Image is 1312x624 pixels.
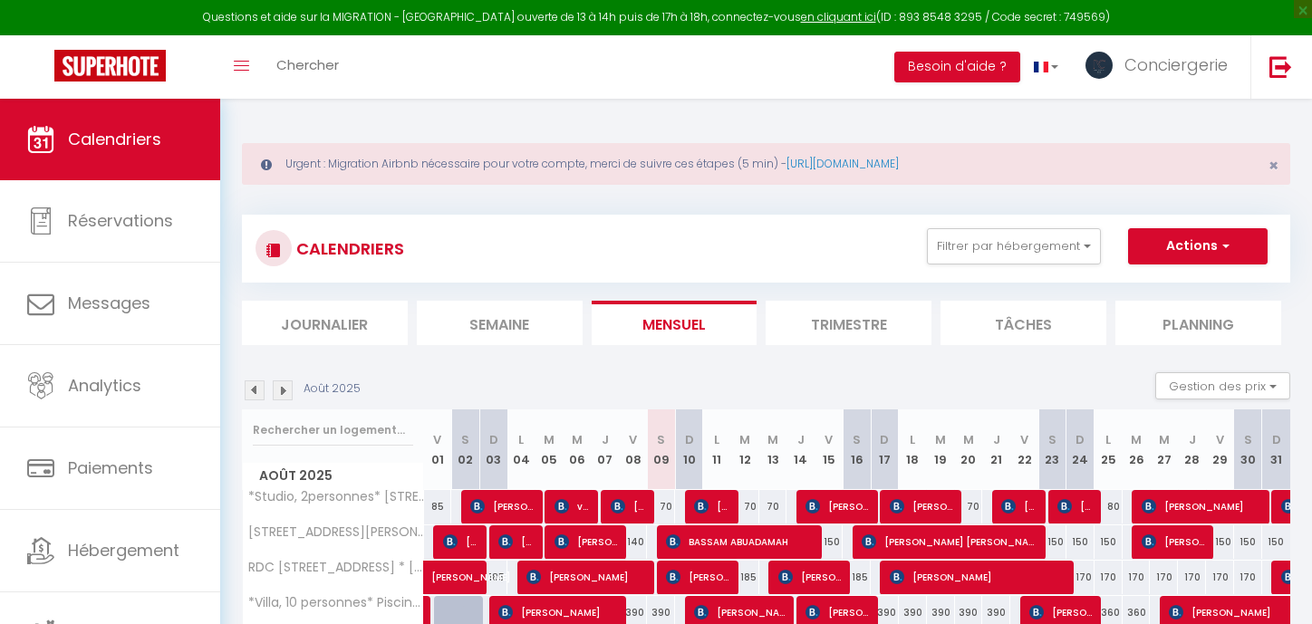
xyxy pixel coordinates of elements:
[592,409,620,490] th: 07
[1095,525,1123,559] div: 150
[564,409,592,490] th: 06
[666,524,815,559] span: BASSAM ABUADAMAH
[243,463,423,489] span: Août 2025
[1206,409,1234,490] th: 29
[890,560,1067,594] span: [PERSON_NAME]
[806,489,871,523] span: [PERSON_NAME]
[602,431,609,448] abbr: J
[1155,372,1290,399] button: Gestion des prix
[470,489,535,523] span: [PERSON_NAME]
[68,209,173,232] span: Réservations
[1244,431,1252,448] abbr: S
[1095,409,1123,490] th: 25
[555,489,592,523] span: vardol [PERSON_NAME]
[786,409,815,490] th: 14
[526,560,648,594] span: [PERSON_NAME]
[1066,409,1095,490] th: 24
[1142,524,1207,559] span: [PERSON_NAME]
[424,490,452,523] div: 85
[507,409,535,490] th: 04
[424,409,452,490] th: 01
[1001,489,1038,523] span: [PERSON_NAME]
[498,524,535,559] span: [PERSON_NAME]
[619,409,647,490] th: 08
[619,525,647,559] div: 140
[778,560,844,594] span: [PERSON_NAME]
[731,561,759,594] div: 185
[694,489,731,523] span: [PERSON_NAME]
[1123,561,1151,594] div: 170
[246,596,427,610] span: *Villa, 10 personnes* Piscine, Cinema, [GEOGRAPHIC_DATA]
[1178,561,1206,594] div: 170
[1072,35,1250,99] a: ... Conciergerie
[1206,561,1234,594] div: 170
[424,561,452,595] a: [PERSON_NAME]
[1095,561,1123,594] div: 170
[759,490,787,523] div: 70
[1206,525,1234,559] div: 150
[1236,548,1312,624] iframe: LiveChat chat widget
[935,431,946,448] abbr: M
[68,292,150,314] span: Messages
[993,431,1000,448] abbr: J
[767,431,778,448] abbr: M
[1234,409,1262,490] th: 30
[1123,409,1151,490] th: 26
[731,490,759,523] div: 70
[263,35,352,99] a: Chercher
[1262,525,1290,559] div: 150
[1216,431,1224,448] abbr: V
[982,409,1010,490] th: 21
[592,301,757,345] li: Mensuel
[246,561,427,574] span: RDC [STREET_ADDRESS] * [MEDICAL_DATA], 8 personnes*
[759,409,787,490] th: 13
[1150,561,1178,594] div: 170
[544,431,555,448] abbr: M
[1057,489,1095,523] span: [PERSON_NAME]
[1178,409,1206,490] th: 28
[555,524,620,559] span: [PERSON_NAME]
[766,301,931,345] li: Trimestre
[461,431,469,448] abbr: S
[1269,158,1278,174] button: Close
[685,431,694,448] abbr: D
[703,409,731,490] th: 11
[68,456,153,479] span: Paiements
[647,409,675,490] th: 09
[443,524,480,559] span: [PERSON_NAME]
[815,409,843,490] th: 15
[853,431,861,448] abbr: S
[1142,489,1263,523] span: [PERSON_NAME]
[253,414,413,446] input: Rechercher un logement...
[246,490,427,504] span: *Studio, 2personnes* [STREET_ADDRESS]
[1076,431,1085,448] abbr: D
[666,560,731,594] span: [PERSON_NAME]
[572,431,583,448] abbr: M
[246,525,427,539] span: [STREET_ADDRESS][PERSON_NAME] * [MEDICAL_DATA], 7 personnes *
[68,539,179,562] span: Hébergement
[276,55,339,74] span: Chercher
[304,380,361,398] p: Août 2025
[815,525,843,559] div: 150
[1150,409,1178,490] th: 27
[1038,525,1066,559] div: 150
[1066,525,1095,559] div: 150
[1272,431,1281,448] abbr: D
[739,431,750,448] abbr: M
[479,409,507,490] th: 03
[1234,525,1262,559] div: 150
[1038,409,1066,490] th: 23
[1262,409,1290,490] th: 31
[797,431,805,448] abbr: J
[825,431,833,448] abbr: V
[1085,52,1113,79] img: ...
[963,431,974,448] abbr: M
[68,128,161,150] span: Calendriers
[1128,228,1268,264] button: Actions
[801,9,876,24] a: en cliquant ici
[894,52,1020,82] button: Besoin d'aide ?
[1095,490,1123,523] div: 80
[242,301,408,345] li: Journalier
[714,431,719,448] abbr: L
[1234,561,1262,594] div: 170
